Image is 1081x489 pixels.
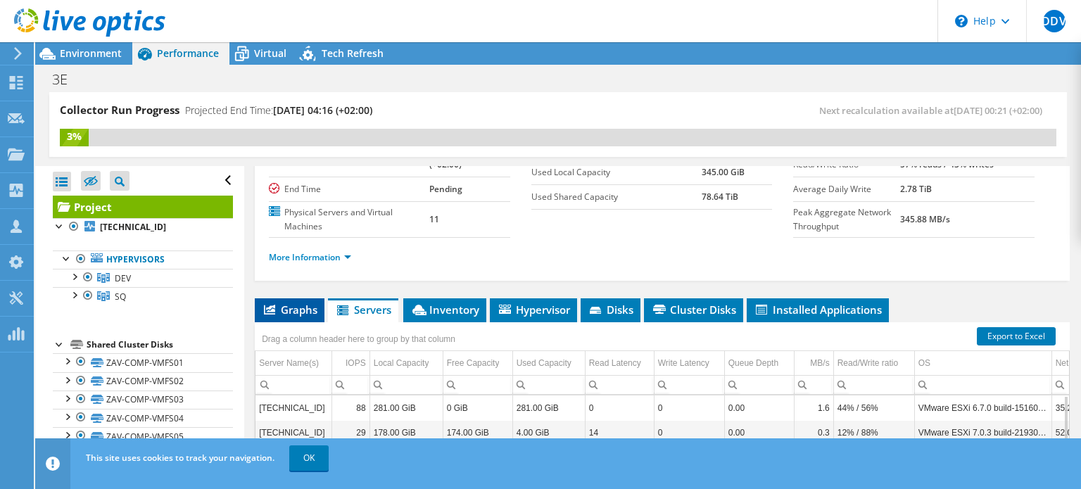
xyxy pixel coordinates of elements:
[914,375,1051,394] td: Column OS, Filter cell
[331,351,369,376] td: IOPS Column
[793,205,900,234] label: Peak Aggregate Network Throughput
[369,375,443,394] td: Column Local Capacity, Filter cell
[833,420,914,445] td: Column Read/Write ratio, Value 12% / 88%
[53,196,233,218] a: Project
[900,213,950,225] b: 345.88 MB/s
[53,218,233,236] a: [TECHNICAL_ID]
[654,351,724,376] td: Write Latency Column
[819,104,1049,117] span: Next recalculation available at
[585,375,654,394] td: Column Read Latency, Filter cell
[255,351,331,376] td: Server Name(s) Column
[269,205,429,234] label: Physical Servers and Virtual Machines
[1043,10,1066,32] span: DDV
[87,336,233,353] div: Shared Cluster Disks
[53,390,233,409] a: ZAV-COMP-VMFS03
[793,182,900,196] label: Average Daily Write
[157,46,219,60] span: Performance
[269,251,351,263] a: More Information
[269,182,429,196] label: End Time
[585,420,654,445] td: Column Read Latency, Value 14
[331,395,369,420] td: Column IOPS, Value 88
[517,355,571,371] div: Used Capacity
[262,303,317,317] span: Graphs
[900,158,994,170] b: 57% reads / 43% writes
[273,103,372,117] span: [DATE] 04:16 (+02:00)
[531,190,702,204] label: Used Shared Capacity
[410,303,479,317] span: Inventory
[794,395,833,420] td: Column MB/s, Value 1.6
[255,420,331,445] td: Column Server Name(s), Value 172.19.0.6
[497,303,570,317] span: Hypervisor
[914,351,1051,376] td: OS Column
[185,103,372,118] h4: Projected End Time:
[331,375,369,394] td: Column IOPS, Filter cell
[53,409,233,427] a: ZAV-COMP-VMFS04
[443,351,512,376] td: Free Capacity Column
[429,141,481,170] b: [DATE] 16:16 (+02:00)
[833,395,914,420] td: Column Read/Write ratio, Value 44% / 56%
[914,395,1051,420] td: Column OS, Value VMware ESXi 6.7.0 build-15160138
[585,351,654,376] td: Read Latency Column
[374,355,429,371] div: Local Capacity
[254,46,286,60] span: Virtual
[654,395,724,420] td: Column Write Latency, Value 0
[60,46,122,60] span: Environment
[443,395,512,420] td: Column Free Capacity, Value 0 GiB
[369,395,443,420] td: Column Local Capacity, Value 281.00 GiB
[255,375,331,394] td: Column Server Name(s), Filter cell
[833,375,914,394] td: Column Read/Write ratio, Filter cell
[53,287,233,305] a: SQ
[724,375,794,394] td: Column Queue Depth, Filter cell
[724,420,794,445] td: Column Queue Depth, Value 0.00
[794,375,833,394] td: Column MB/s, Filter cell
[53,353,233,371] a: ZAV-COMP-VMFS01
[654,375,724,394] td: Column Write Latency, Filter cell
[654,420,724,445] td: Column Write Latency, Value 0
[531,165,702,179] label: Used Local Capacity
[512,375,585,394] td: Column Used Capacity, Filter cell
[46,72,89,87] h1: 3E
[443,420,512,445] td: Column Free Capacity, Value 174.00 GiB
[724,395,794,420] td: Column Queue Depth, Value 0.00
[512,395,585,420] td: Column Used Capacity, Value 281.00 GiB
[115,272,131,284] span: DEV
[331,420,369,445] td: Column IOPS, Value 29
[369,420,443,445] td: Column Local Capacity, Value 178.00 GiB
[322,46,384,60] span: Tech Refresh
[589,355,641,371] div: Read Latency
[429,183,462,195] b: Pending
[955,15,968,27] svg: \n
[258,329,459,349] div: Drag a column header here to group by that column
[512,420,585,445] td: Column Used Capacity, Value 4.00 GiB
[86,452,274,464] span: This site uses cookies to track your navigation.
[53,250,233,269] a: Hypervisors
[588,303,633,317] span: Disks
[651,303,736,317] span: Cluster Disks
[702,191,738,203] b: 78.64 TiB
[335,303,391,317] span: Servers
[914,420,1051,445] td: Column OS, Value VMware ESXi 7.0.3 build-21930508
[53,269,233,287] a: DEV
[724,351,794,376] td: Queue Depth Column
[918,355,930,371] div: OS
[585,395,654,420] td: Column Read Latency, Value 0
[53,427,233,445] a: ZAV-COMP-VMFS05
[900,183,932,195] b: 2.78 TiB
[794,420,833,445] td: Column MB/s, Value 0.3
[100,221,166,233] b: [TECHNICAL_ID]
[429,213,439,225] b: 11
[977,327,1056,345] a: Export to Excel
[754,303,882,317] span: Installed Applications
[369,351,443,376] td: Local Capacity Column
[255,395,331,420] td: Column Server Name(s), Value 172.19.0.4
[810,355,829,371] div: MB/s
[837,355,898,371] div: Read/Write ratio
[443,375,512,394] td: Column Free Capacity, Filter cell
[728,355,778,371] div: Queue Depth
[53,372,233,390] a: ZAV-COMP-VMFS02
[447,355,500,371] div: Free Capacity
[658,355,709,371] div: Write Latency
[259,355,319,371] div: Server Name(s)
[60,129,89,144] div: 3%
[512,351,585,376] td: Used Capacity Column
